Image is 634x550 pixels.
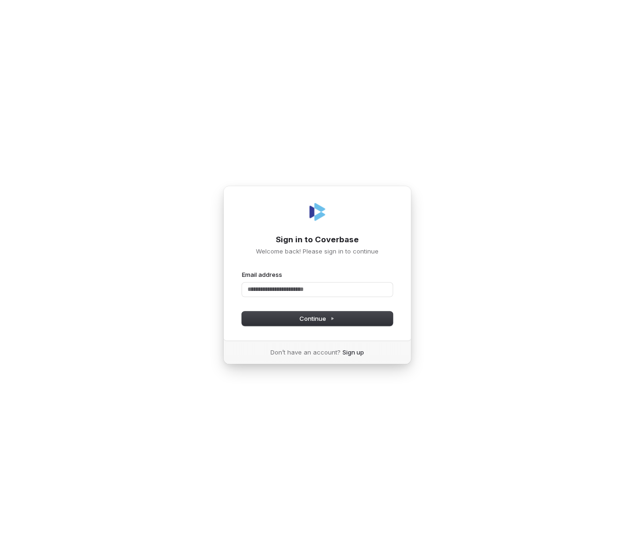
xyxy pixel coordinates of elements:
[242,270,282,279] label: Email address
[242,234,393,246] h1: Sign in to Coverbase
[299,314,335,323] span: Continue
[306,201,328,223] img: Coverbase
[270,348,341,356] span: Don’t have an account?
[343,348,364,356] a: Sign up
[242,247,393,255] p: Welcome back! Please sign in to continue
[242,311,393,326] button: Continue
